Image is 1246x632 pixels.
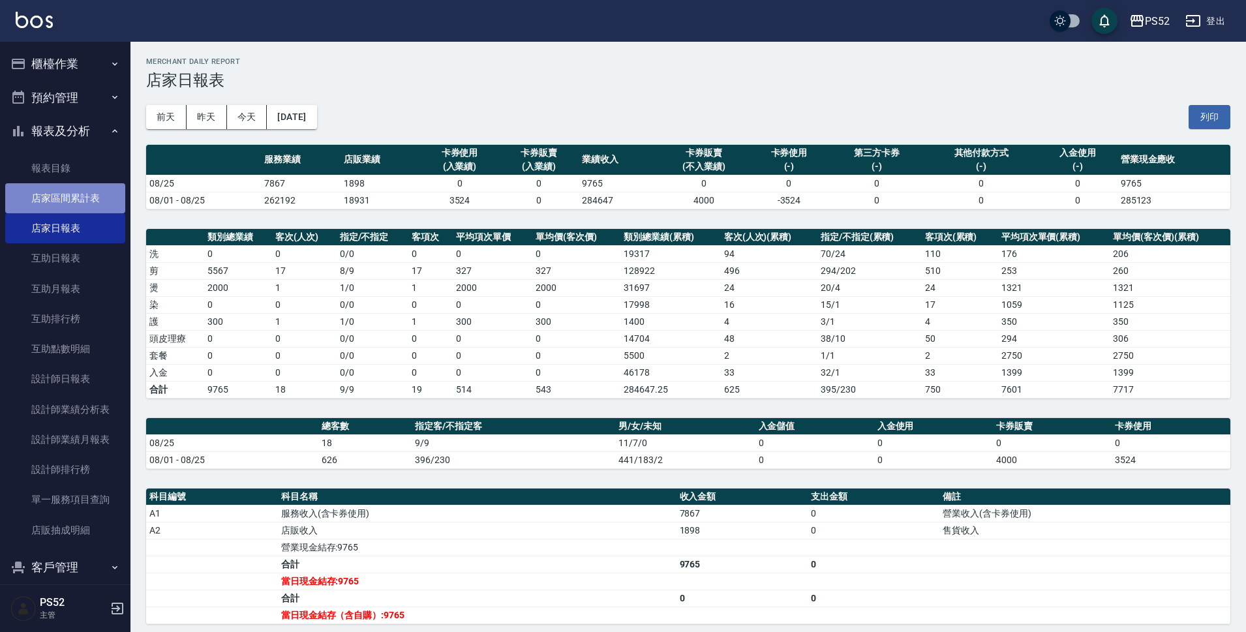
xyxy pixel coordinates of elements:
td: 24 [721,279,817,296]
button: 行銷工具 [5,584,125,618]
td: 當日現金結存:9765 [278,573,676,590]
a: 互助點數明細 [5,334,125,364]
td: 24 [922,279,998,296]
td: 285123 [1117,192,1230,209]
td: 1 [408,279,453,296]
td: 543 [532,381,620,398]
td: 0 / 0 [337,364,409,381]
button: PS52 [1124,8,1175,35]
td: 0 [808,522,939,539]
td: 128922 [620,262,720,279]
h5: PS52 [40,596,106,609]
td: 1 [272,313,337,330]
td: 14704 [620,330,720,347]
td: 1399 [1110,364,1230,381]
th: 支出金額 [808,489,939,505]
td: 營業收入(含卡券使用) [939,505,1230,522]
td: 1125 [1110,296,1230,313]
div: (-) [753,160,826,173]
p: 主管 [40,609,106,621]
a: 設計師業績分析表 [5,395,125,425]
div: (入業績) [423,160,496,173]
td: 0 [1112,434,1230,451]
td: 284647.25 [620,381,720,398]
td: 0 [204,347,272,364]
th: 客項次 [408,229,453,246]
td: 33 [922,364,998,381]
td: 1898 [341,175,420,192]
th: 科目編號 [146,489,278,505]
button: 預約管理 [5,81,125,115]
th: 客次(人次)(累積) [721,229,817,246]
td: 0 [272,364,337,381]
td: 剪 [146,262,204,279]
td: 0 [408,245,453,262]
td: 5567 [204,262,272,279]
th: 指定客/不指定客 [412,418,615,435]
td: A1 [146,505,278,522]
div: 卡券販賣 [502,146,575,160]
th: 業績收入 [579,145,658,175]
table: a dense table [146,229,1230,399]
a: 單一服務項目查詢 [5,485,125,515]
th: 類別總業績(累積) [620,229,720,246]
td: 50 [922,330,998,347]
td: 0 [925,175,1038,192]
td: 46178 [620,364,720,381]
td: 94 [721,245,817,262]
td: 2750 [1110,347,1230,364]
td: 18 [318,434,412,451]
td: 1 / 1 [817,347,922,364]
a: 報表目錄 [5,153,125,183]
a: 店販抽成明細 [5,515,125,545]
td: 20 / 4 [817,279,922,296]
td: 0 [532,364,620,381]
td: 0 / 0 [337,330,409,347]
td: 2 [922,347,998,364]
td: 625 [721,381,817,398]
td: 0 [204,296,272,313]
td: 0 [532,347,620,364]
td: 1321 [1110,279,1230,296]
td: 售貨收入 [939,522,1230,539]
td: 9765 [579,175,658,192]
div: (不入業績) [661,160,746,173]
th: 客次(人次) [272,229,337,246]
td: 31697 [620,279,720,296]
td: 1 [272,279,337,296]
td: 1399 [998,364,1110,381]
a: 設計師日報表 [5,364,125,394]
td: 7867 [676,505,808,522]
div: (-) [928,160,1035,173]
div: (-) [1041,160,1114,173]
div: 其他付款方式 [928,146,1035,160]
th: 平均項次單價(累積) [998,229,1110,246]
td: 0 [755,451,874,468]
td: 0 [453,364,532,381]
a: 店家區間累計表 [5,183,125,213]
td: 253 [998,262,1110,279]
td: 0 [204,330,272,347]
td: 19317 [620,245,720,262]
a: 店家日報表 [5,213,125,243]
td: 2 [721,347,817,364]
div: 入金使用 [1041,146,1114,160]
td: 0 [1038,192,1117,209]
td: 395/230 [817,381,922,398]
td: 護 [146,313,204,330]
td: 350 [1110,313,1230,330]
td: 營業現金結存:9765 [278,539,676,556]
button: 櫃檯作業 [5,47,125,81]
th: 總客數 [318,418,412,435]
td: 染 [146,296,204,313]
td: 入金 [146,364,204,381]
th: 科目名稱 [278,489,676,505]
td: 206 [1110,245,1230,262]
td: 0 [993,434,1112,451]
td: 441/183/2 [615,451,755,468]
th: 入金儲值 [755,418,874,435]
td: 8 / 9 [337,262,409,279]
td: 15 / 1 [817,296,922,313]
td: 0 / 0 [337,245,409,262]
div: 卡券使用 [753,146,826,160]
